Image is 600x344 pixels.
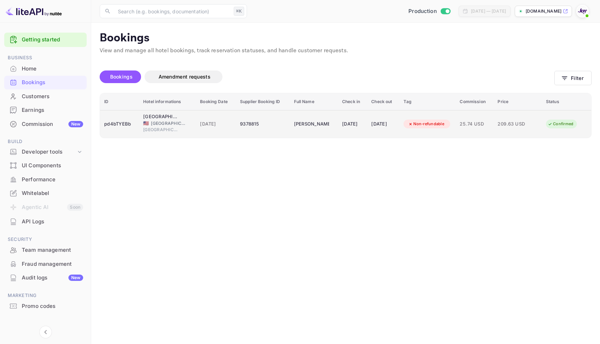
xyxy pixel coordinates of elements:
span: 25.74 USD [460,120,489,128]
th: Full Name [290,93,338,110]
th: Hotel informations [139,93,196,110]
a: Promo codes [4,299,87,312]
th: Booking Date [196,93,236,110]
a: Whitelabel [4,187,87,200]
div: Promo codes [22,302,83,310]
a: Bookings [4,76,87,89]
div: Getting started [4,33,87,47]
th: Supplier Booking ID [236,93,290,110]
a: UI Components [4,159,87,172]
span: Security [4,236,87,243]
th: Tag [399,93,455,110]
div: 9378815 [240,119,286,130]
div: New [68,275,83,281]
img: With Joy [577,6,588,17]
div: Fraud management [4,257,87,271]
img: LiteAPI logo [6,6,62,17]
div: Audit logsNew [4,271,87,285]
input: Search (e.g. bookings, documentation) [114,4,231,18]
div: CommissionNew [4,117,87,131]
span: [GEOGRAPHIC_DATA] [143,127,178,133]
div: UI Components [4,159,87,173]
p: [DOMAIN_NAME] [526,8,561,14]
a: Team management [4,243,87,256]
a: API Logs [4,215,87,228]
div: Fraud management [22,260,83,268]
div: Developer tools [4,146,87,158]
div: Switch to Sandbox mode [406,7,453,15]
div: Customers [22,93,83,101]
div: Bookings [22,79,83,87]
button: Filter [554,71,592,85]
div: Performance [22,176,83,184]
th: Check out [367,93,399,110]
a: Getting started [22,36,83,44]
div: Commission [22,120,83,128]
div: Confirmed [543,120,578,128]
div: Earnings [22,106,83,114]
th: Status [542,93,591,110]
span: United States of America [143,121,149,126]
div: Performance [4,173,87,187]
a: Earnings [4,103,87,116]
span: Amendment requests [159,74,211,80]
table: booking table [100,93,591,138]
th: Commission [455,93,493,110]
div: [DATE] — [DATE] [471,8,506,14]
span: Business [4,54,87,62]
p: Bookings [100,31,592,45]
span: Bookings [110,74,133,80]
a: Customers [4,90,87,103]
div: Non-refundable [404,120,449,128]
th: ID [100,93,139,110]
div: Holiday Inn Charlottesville-Monticello, an IHG Hotel [143,113,178,120]
div: API Logs [22,218,83,226]
div: New [68,121,83,127]
div: Earnings [4,103,87,117]
div: Audit logs [22,274,83,282]
th: Check in [338,93,367,110]
div: [DATE] [342,119,363,130]
a: Audit logsNew [4,271,87,284]
th: Price [493,93,541,110]
a: Home [4,62,87,75]
div: Team management [22,246,83,254]
div: pd4bTYEBb [104,119,135,130]
div: Whitelabel [22,189,83,197]
span: [GEOGRAPHIC_DATA] [151,120,186,127]
div: UI Components [22,162,83,170]
div: Team management [4,243,87,257]
a: CommissionNew [4,117,87,130]
button: Collapse navigation [39,326,52,338]
div: Home [4,62,87,76]
div: Home [22,65,83,73]
div: Brian Raust [294,119,329,130]
span: 209.63 USD [498,120,533,128]
a: Performance [4,173,87,186]
span: Production [408,7,437,15]
div: account-settings tabs [100,70,554,83]
div: ⌘K [234,7,244,16]
p: View and manage all hotel bookings, track reservation statuses, and handle customer requests. [100,47,592,55]
div: Developer tools [22,148,76,156]
div: [DATE] [371,119,395,130]
a: Fraud management [4,257,87,270]
span: [DATE] [200,120,232,128]
span: Build [4,138,87,146]
span: Marketing [4,292,87,299]
div: API Logs [4,215,87,229]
